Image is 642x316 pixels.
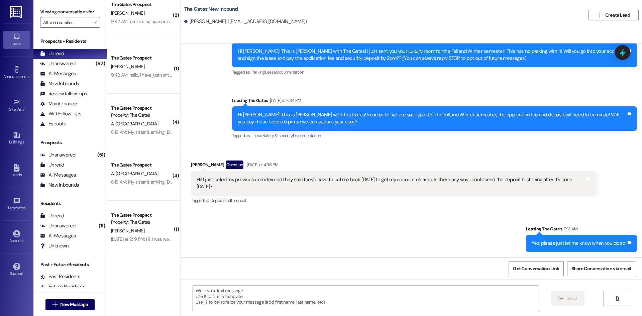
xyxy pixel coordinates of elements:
[40,80,79,87] div: New Inbounds
[93,20,96,25] i: 
[111,228,144,234] span: [PERSON_NAME]
[40,90,87,97] div: Review follow-ups
[60,301,88,308] span: New Message
[232,131,637,140] div: Tagged as:
[3,195,30,213] a: Templates •
[210,198,225,203] span: Deposit ,
[40,222,76,229] div: Unanswered
[111,162,173,169] div: The Gates Prospect
[26,205,27,209] span: •
[40,283,85,290] div: Future Residents
[3,97,30,115] a: Site Visit •
[40,242,69,249] div: Unknown
[197,176,585,191] div: Hi! I just called my previous complex and they said they'd have to call me back [DATE] to get my ...
[40,182,79,189] div: New Inbounds
[52,302,58,307] i: 
[526,225,637,235] div: Leasing The Gates
[111,219,173,226] div: Property: The Gates
[268,97,301,104] div: [DATE] at 3:34 PM
[3,228,30,246] a: Account
[232,97,637,106] div: Leasing The Gates
[96,150,107,160] div: (51)
[40,273,81,280] div: Past Residents
[111,105,173,112] div: The Gates Prospect
[293,133,321,138] span: Documentation
[33,200,107,207] div: Residents
[111,171,158,177] span: A. [GEOGRAPHIC_DATA]
[111,236,336,242] div: [DATE] at 9:19 PM: Hi, I was wondering if I could sign a contract for the winter and if I could s...
[615,296,620,301] i: 
[238,48,626,62] div: Hi [PERSON_NAME]! This is [PERSON_NAME] with The Gates! I just sent you your Luxury room for the ...
[558,296,563,301] i: 
[10,6,23,18] img: ResiDesk Logo
[40,151,76,159] div: Unanswered
[262,133,293,138] span: Safety & security ,
[33,261,107,268] div: Past + Future Residents
[111,112,173,119] div: Property: The Gates
[184,6,238,13] b: The Gates: New Inbound
[184,18,307,25] div: [PERSON_NAME]. ([EMAIL_ADDRESS][DOMAIN_NAME])
[111,121,158,127] span: A. [GEOGRAPHIC_DATA]
[111,212,173,219] div: The Gates Prospect
[40,232,76,239] div: All Messages
[3,261,30,279] a: Support
[238,111,626,126] div: Hi [PERSON_NAME]! This is [PERSON_NAME] with The Gates! In order to secure your spot for the Fall...
[191,161,596,171] div: [PERSON_NAME]
[111,129,178,135] div: 8:18 AM: My sister is arriving [DATE]
[191,196,596,205] div: Tagged as:
[509,261,563,276] button: Get Conversation Link
[551,291,584,306] button: Send
[111,1,173,8] div: The Gates Prospect
[111,18,286,24] div: 9:42 AM: juts texting again in case my last text didn't go through, do we have assignments?
[45,299,95,310] button: New Message
[3,129,30,147] a: Buildings
[40,70,76,77] div: All Messages
[566,295,577,302] span: Send
[513,265,559,272] span: Get Conversation Link
[40,100,77,107] div: Maintenance
[94,59,107,69] div: (62)
[40,172,76,179] div: All Messages
[40,50,64,57] div: Unread
[40,162,64,169] div: Unread
[30,73,31,78] span: •
[245,161,278,168] div: [DATE] at 4:36 PM
[43,17,89,28] input: All communities
[532,240,626,247] div: Yes, please just let me know when you do so!
[111,55,173,62] div: The Gates Prospect
[40,7,100,17] label: Viewing conversations for
[251,133,262,138] span: Lease ,
[3,31,30,49] a: Inbox
[225,198,246,203] span: Call request
[40,60,76,67] div: Unanswered
[97,221,107,231] div: (11)
[40,120,66,127] div: Escalate
[33,139,107,146] div: Prospects
[562,225,577,232] div: 9:13 AM
[40,110,81,117] div: WO Follow-ups
[251,69,265,75] span: Parking ,
[567,261,635,276] button: Share Conversation via email
[232,67,637,77] div: Tagged as:
[605,12,630,19] span: Create Lead
[3,162,30,180] a: Leads
[597,12,602,18] i: 
[571,265,631,272] span: Share Conversation via email
[276,69,304,75] span: Documentation
[226,161,243,169] div: Question
[40,212,64,219] div: Unread
[265,69,276,75] span: Lease ,
[111,72,419,78] div: 9:42 AM: hello, i have just sent you a esa request email about getting an approval for him. could...
[111,179,178,185] div: 8:18 AM: My sister is arriving [DATE]
[588,10,639,20] button: Create Lead
[33,38,107,45] div: Prospects + Residents
[24,106,25,111] span: •
[111,64,144,70] span: [PERSON_NAME]
[111,10,144,16] span: [PERSON_NAME]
